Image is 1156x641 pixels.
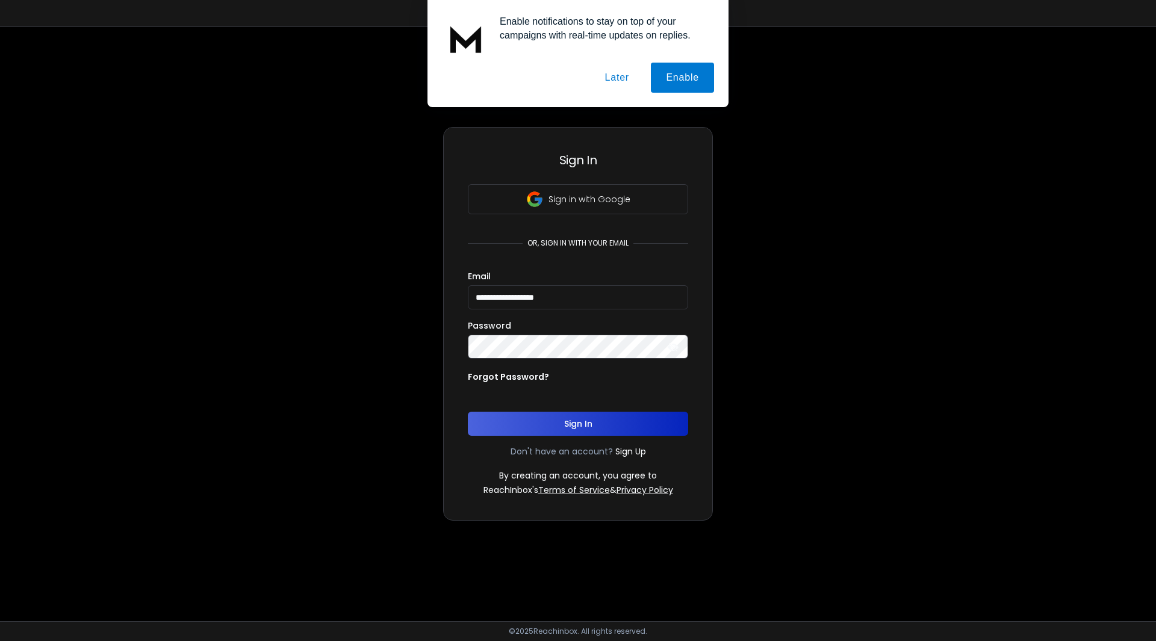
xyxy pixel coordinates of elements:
[468,321,511,330] label: Password
[548,193,630,205] p: Sign in with Google
[468,412,688,436] button: Sign In
[490,14,714,42] div: Enable notifications to stay on top of your campaigns with real-time updates on replies.
[442,14,490,63] img: notification icon
[483,484,673,496] p: ReachInbox's &
[617,484,673,496] a: Privacy Policy
[468,152,688,169] h3: Sign In
[589,63,644,93] button: Later
[468,184,688,214] button: Sign in with Google
[538,484,610,496] a: Terms of Service
[511,445,613,457] p: Don't have an account?
[468,371,549,383] p: Forgot Password?
[509,627,647,636] p: © 2025 Reachinbox. All rights reserved.
[615,445,646,457] a: Sign Up
[523,238,633,248] p: or, sign in with your email
[651,63,714,93] button: Enable
[499,469,657,482] p: By creating an account, you agree to
[468,272,491,280] label: Email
